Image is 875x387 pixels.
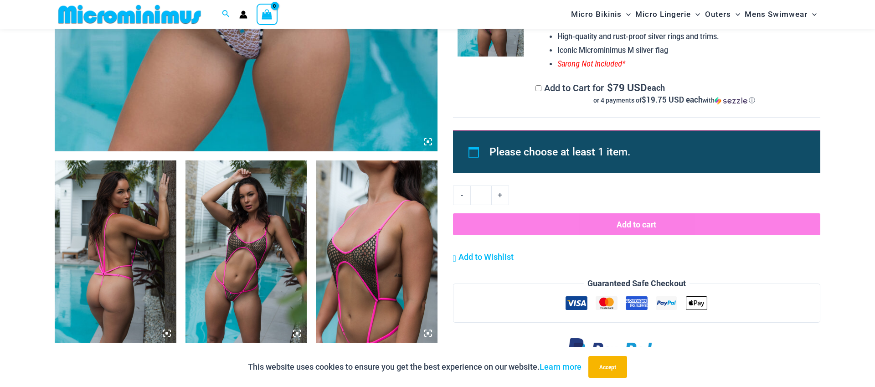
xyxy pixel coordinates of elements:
[635,3,691,26] span: Micro Lingerie
[248,360,582,374] p: This website uses cookies to ensure you get the best experience on our website.
[745,3,808,26] span: Mens Swimwear
[557,59,625,68] span: Sarong Not Included*
[691,3,700,26] span: Menu Toggle
[55,160,176,343] img: Inferno Mesh Olive Fuchsia 8561 One Piece
[55,4,205,25] img: MM SHOP LOGO FLAT
[633,3,702,26] a: Micro LingerieMenu ToggleMenu Toggle
[715,97,747,105] img: Sezzle
[557,44,813,57] li: Iconic Microminimus M silver flag
[222,9,230,20] a: Search icon link
[239,10,247,19] a: Account icon link
[571,3,622,26] span: Micro Bikinis
[535,85,541,91] input: Add to Cart for$79 USD eachor 4 payments of$19.75 USD eachwithSezzle Click to learn more about Se...
[584,277,690,290] legend: Guaranteed Safe Checkout
[540,362,582,372] a: Learn more
[731,3,740,26] span: Menu Toggle
[458,252,514,262] span: Add to Wishlist
[535,83,813,105] label: Add to Cart for
[647,83,665,92] span: each
[703,3,742,26] a: OutersMenu ToggleMenu Toggle
[569,3,633,26] a: Micro BikinisMenu ToggleMenu Toggle
[257,4,278,25] a: View Shopping Cart, empty
[808,3,817,26] span: Menu Toggle
[622,3,631,26] span: Menu Toggle
[742,3,819,26] a: Mens SwimwearMenu ToggleMenu Toggle
[492,186,509,205] a: +
[607,83,647,92] span: 79 USD
[642,94,702,105] span: $19.75 USD each
[588,356,627,378] button: Accept
[316,160,437,343] img: Inferno Mesh Olive Fuchsia 8561 One Piece
[557,30,813,44] li: High-quality and rust-proof silver rings and trims.
[489,142,799,163] li: Please choose at least 1 item.
[185,160,307,343] img: Inferno Mesh Olive Fuchsia 8561 One Piece
[453,213,820,235] button: Add to cart
[535,96,813,105] div: or 4 payments of with
[567,1,820,27] nav: Site Navigation
[705,3,731,26] span: Outers
[453,250,514,264] a: Add to Wishlist
[607,81,613,94] span: $
[535,96,813,105] div: or 4 payments of$19.75 USD eachwithSezzle Click to learn more about Sezzle
[453,186,470,205] a: -
[470,186,492,205] input: Product quantity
